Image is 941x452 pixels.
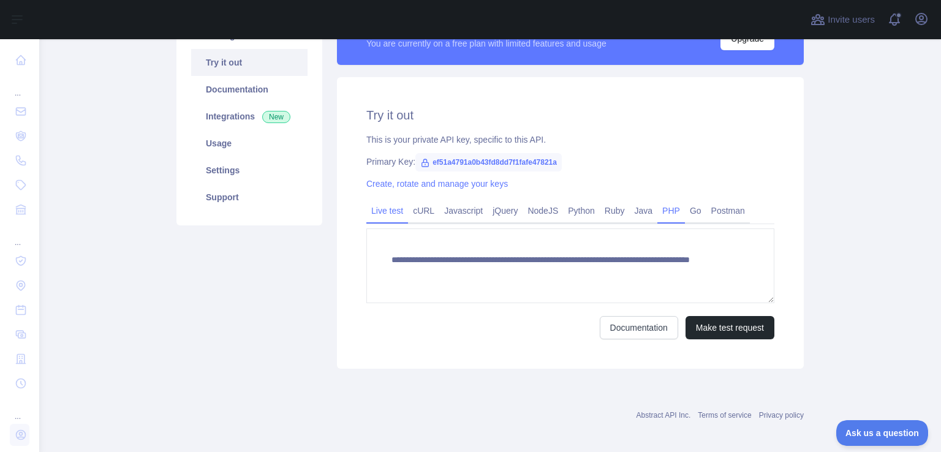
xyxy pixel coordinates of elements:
[10,223,29,247] div: ...
[600,316,678,339] a: Documentation
[262,111,290,123] span: New
[759,411,804,420] a: Privacy policy
[698,411,751,420] a: Terms of service
[191,157,308,184] a: Settings
[366,179,508,189] a: Create, rotate and manage your keys
[630,201,658,220] a: Java
[10,73,29,98] div: ...
[10,397,29,421] div: ...
[685,201,706,220] a: Go
[488,201,523,220] a: jQuery
[191,49,308,76] a: Try it out
[808,10,877,29] button: Invite users
[366,37,607,50] div: You are currently on a free plan with limited features and usage
[563,201,600,220] a: Python
[836,420,929,446] iframe: Toggle Customer Support
[366,134,774,146] div: This is your private API key, specific to this API.
[366,201,408,220] a: Live test
[439,201,488,220] a: Javascript
[408,201,439,220] a: cURL
[706,201,750,220] a: Postman
[415,153,562,171] span: ef51a4791a0b43fd8dd7f1fafe47821a
[523,201,563,220] a: NodeJS
[637,411,691,420] a: Abstract API Inc.
[366,107,774,124] h2: Try it out
[191,130,308,157] a: Usage
[657,201,685,220] a: PHP
[366,156,774,168] div: Primary Key:
[686,316,774,339] button: Make test request
[191,184,308,211] a: Support
[828,13,875,27] span: Invite users
[600,201,630,220] a: Ruby
[191,103,308,130] a: Integrations New
[191,76,308,103] a: Documentation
